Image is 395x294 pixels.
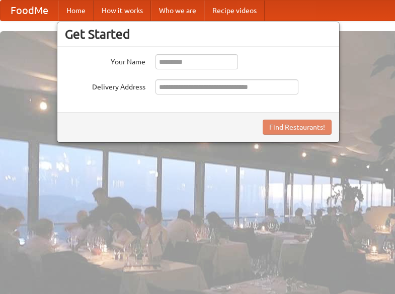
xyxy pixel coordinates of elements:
[151,1,204,21] a: Who we are
[263,120,332,135] button: Find Restaurants!
[94,1,151,21] a: How it works
[65,54,145,67] label: Your Name
[58,1,94,21] a: Home
[65,27,332,42] h3: Get Started
[1,1,58,21] a: FoodMe
[204,1,265,21] a: Recipe videos
[65,79,145,92] label: Delivery Address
